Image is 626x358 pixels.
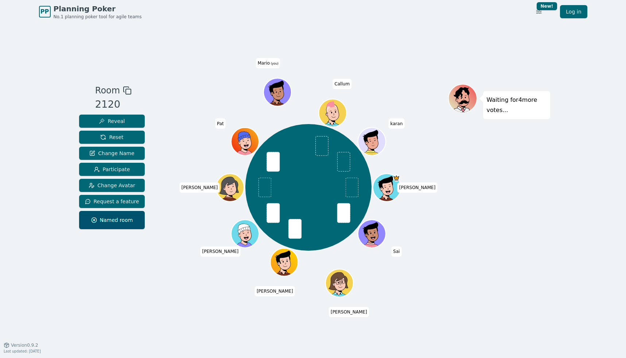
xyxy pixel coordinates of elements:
span: Participate [94,166,130,173]
span: Click to change your name [256,58,280,68]
div: New! [537,2,557,10]
button: Reveal [79,115,145,128]
span: PP [40,7,49,16]
span: (you) [270,62,279,65]
a: PPPlanning PokerNo.1 planning poker tool for agile teams [39,4,142,20]
span: Last updated: [DATE] [4,349,41,353]
button: Change Name [79,147,145,160]
span: Version 0.9.2 [11,342,38,348]
button: Request a feature [79,195,145,208]
span: Click to change your name [201,246,241,257]
span: Change Avatar [89,182,135,189]
span: Named room [91,216,133,224]
button: New! [532,5,545,18]
span: Click to change your name [329,307,369,317]
span: Click to change your name [389,118,405,128]
span: Reset [100,134,123,141]
span: Request a feature [85,198,139,205]
div: 2120 [95,97,132,112]
span: Reveal [99,118,125,125]
span: Click to change your name [255,286,295,296]
a: Log in [560,5,587,18]
p: Waiting for 4 more votes... [487,95,547,115]
span: Click to change your name [215,118,226,128]
span: Click to change your name [333,79,351,89]
button: Change Avatar [79,179,145,192]
span: Click to change your name [180,182,220,193]
span: Click to change your name [397,182,438,193]
button: Participate [79,163,145,176]
span: Room [95,84,120,97]
button: Reset [79,131,145,144]
span: Change Name [89,150,134,157]
button: Version0.9.2 [4,342,38,348]
button: Named room [79,211,145,229]
span: Planning Poker [54,4,142,14]
span: No.1 planning poker tool for agile teams [54,14,142,20]
span: Mohamed is the host [393,174,400,181]
span: Click to change your name [391,246,401,257]
button: Click to change your avatar [264,79,291,105]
